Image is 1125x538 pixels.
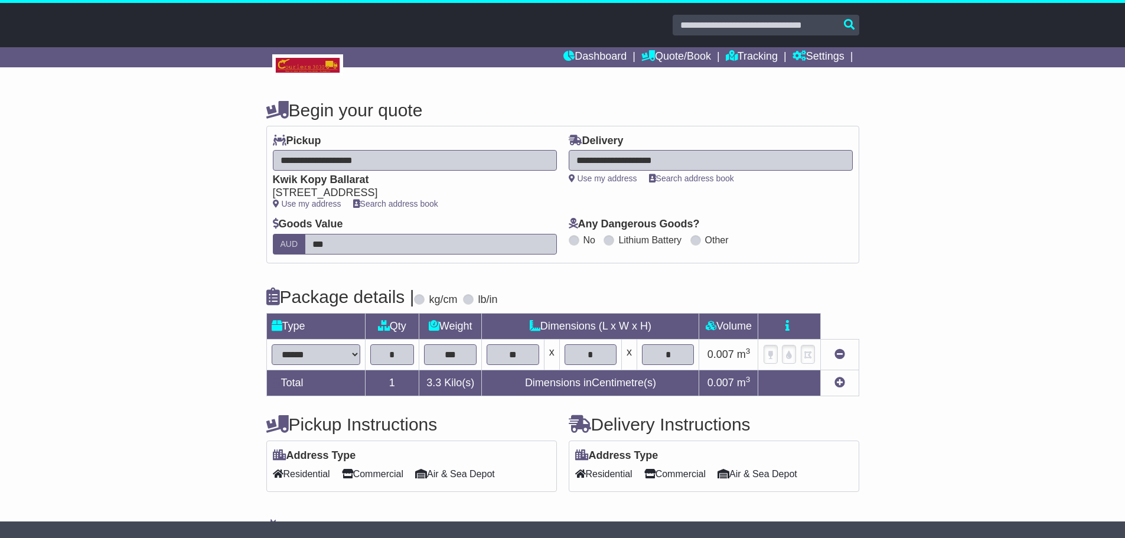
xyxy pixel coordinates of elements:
a: Settings [793,47,844,67]
a: Dashboard [563,47,627,67]
td: Weight [419,313,482,339]
a: Quote/Book [641,47,711,67]
h4: Warranty & Insurance [266,519,859,538]
label: Address Type [273,449,356,462]
label: Delivery [569,135,624,148]
label: Other [705,234,729,246]
a: Tracking [726,47,778,67]
span: Commercial [342,465,403,483]
label: lb/in [478,294,497,307]
a: Use my address [273,199,341,208]
td: Total [266,370,365,396]
sup: 3 [746,347,751,356]
span: Air & Sea Depot [718,465,797,483]
h4: Delivery Instructions [569,415,859,434]
td: 1 [365,370,419,396]
h4: Begin your quote [266,100,859,120]
label: kg/cm [429,294,457,307]
span: m [737,348,751,360]
a: Search address book [649,174,734,183]
td: x [622,339,637,370]
div: Kwik Kopy Ballarat [273,174,545,187]
span: Residential [575,465,632,483]
span: 0.007 [707,348,734,360]
h4: Pickup Instructions [266,415,557,434]
label: No [583,234,595,246]
span: Commercial [644,465,706,483]
td: Dimensions (L x W x H) [482,313,699,339]
a: Remove this item [834,348,845,360]
label: Address Type [575,449,658,462]
label: Any Dangerous Goods? [569,218,700,231]
td: Dimensions in Centimetre(s) [482,370,699,396]
label: AUD [273,234,306,255]
span: 3.3 [426,377,441,389]
a: Use my address [569,174,637,183]
span: Air & Sea Depot [415,465,495,483]
span: m [737,377,751,389]
label: Lithium Battery [618,234,681,246]
td: Qty [365,313,419,339]
span: Residential [273,465,330,483]
td: x [544,339,559,370]
span: 0.007 [707,377,734,389]
td: Type [266,313,365,339]
td: Volume [699,313,758,339]
label: Goods Value [273,218,343,231]
td: Kilo(s) [419,370,482,396]
label: Pickup [273,135,321,148]
a: Add new item [834,377,845,389]
a: Search address book [353,199,438,208]
sup: 3 [746,375,751,384]
div: [STREET_ADDRESS] [273,187,545,200]
h4: Package details | [266,287,415,307]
